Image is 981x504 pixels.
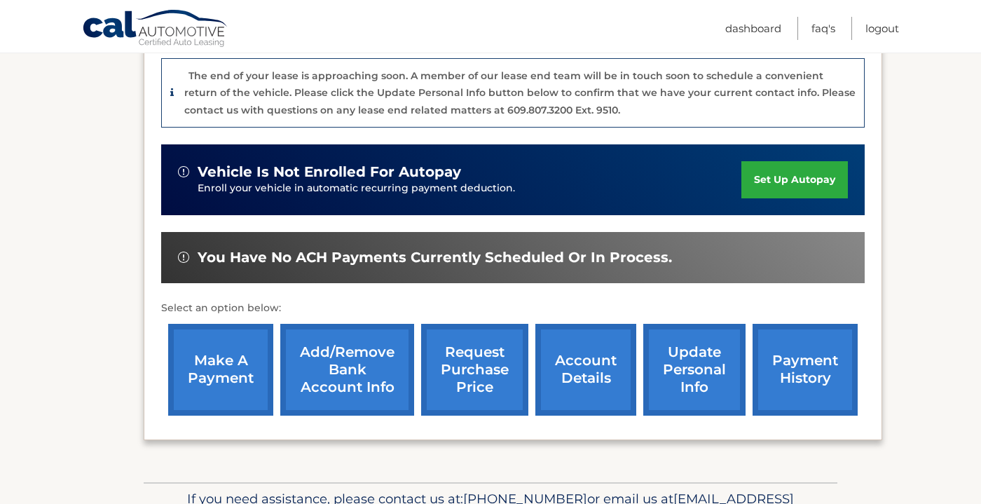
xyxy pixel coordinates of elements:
p: Enroll your vehicle in automatic recurring payment deduction. [198,181,741,196]
p: Select an option below: [161,300,865,317]
a: FAQ's [811,17,835,40]
img: alert-white.svg [178,252,189,263]
a: update personal info [643,324,746,416]
a: account details [535,324,636,416]
a: Cal Automotive [82,9,229,50]
p: The end of your lease is approaching soon. A member of our lease end team will be in touch soon t... [184,69,856,116]
a: make a payment [168,324,273,416]
a: Add/Remove bank account info [280,324,414,416]
a: request purchase price [421,324,528,416]
a: Dashboard [725,17,781,40]
a: set up autopay [741,161,848,198]
a: payment history [753,324,858,416]
span: vehicle is not enrolled for autopay [198,163,461,181]
span: You have no ACH payments currently scheduled or in process. [198,249,672,266]
a: Logout [865,17,899,40]
img: alert-white.svg [178,166,189,177]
